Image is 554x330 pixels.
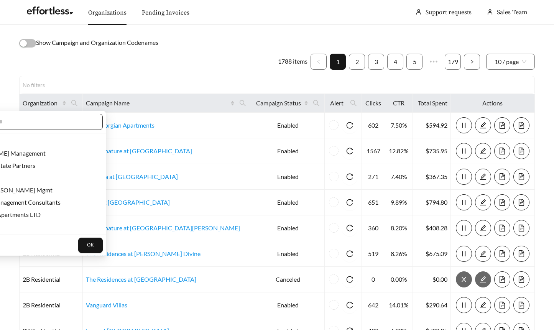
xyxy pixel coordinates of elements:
[342,297,358,313] button: reload
[362,215,385,241] td: 360
[251,267,325,292] td: Canceled
[385,138,413,164] td: 12.82%
[514,173,529,180] span: file-text
[513,271,529,287] button: file-text
[413,267,451,292] td: $0.00
[456,199,472,206] span: pause
[362,292,385,318] td: 642
[456,148,472,154] span: pause
[464,54,480,70] button: right
[494,276,510,283] a: file-text
[475,143,491,159] button: edit
[494,250,510,257] a: file-text
[23,99,61,108] span: Organization
[513,173,529,180] a: file-text
[86,173,178,180] a: Cortona at [GEOGRAPHIC_DATA]
[385,241,413,267] td: 8.26%
[475,246,491,262] button: edit
[362,94,385,113] th: Clicks
[347,97,360,109] span: search
[494,169,510,185] button: file-text
[311,54,327,70] li: Previous Page
[475,121,491,129] a: edit
[494,173,510,180] a: file-text
[254,99,302,108] span: Campaign Status
[349,54,365,70] li: 2
[342,225,358,231] span: reload
[494,199,510,206] a: file-text
[475,173,491,180] span: edit
[342,143,358,159] button: reload
[475,199,491,206] span: edit
[464,54,480,70] li: Next Page
[475,271,491,287] button: edit
[494,147,510,154] a: file-text
[342,117,358,133] button: reload
[330,54,346,70] li: 1
[426,54,442,70] span: •••
[456,246,472,262] button: pause
[514,122,529,129] span: file-text
[475,297,491,313] button: edit
[513,117,529,133] button: file-text
[513,199,529,206] a: file-text
[368,54,384,69] a: 3
[475,250,491,257] span: edit
[342,199,358,206] span: reload
[71,100,78,107] span: search
[278,54,307,70] li: 1788 items
[445,54,460,69] a: 179
[342,220,358,236] button: reload
[456,220,472,236] button: pause
[495,302,510,309] span: file-text
[494,143,510,159] button: file-text
[342,148,358,154] span: reload
[475,220,491,236] button: edit
[413,113,451,138] td: $594.92
[514,225,529,231] span: file-text
[20,292,83,318] td: 2B Residential
[342,194,358,210] button: reload
[494,297,510,313] button: file-text
[407,54,422,69] a: 5
[495,148,510,154] span: file-text
[251,164,325,190] td: Enabled
[362,113,385,138] td: 602
[236,97,249,109] span: search
[475,117,491,133] button: edit
[513,143,529,159] button: file-text
[494,271,510,287] button: file-text
[78,238,103,253] button: OK
[456,250,472,257] span: pause
[513,147,529,154] a: file-text
[316,59,321,64] span: left
[513,169,529,185] button: file-text
[497,8,527,16] span: Sales Team
[68,97,81,109] span: search
[513,121,529,129] a: file-text
[251,138,325,164] td: Enabled
[475,301,491,309] a: edit
[342,271,358,287] button: reload
[362,138,385,164] td: 1567
[86,121,155,129] a: The Georgian Apartments
[388,54,403,69] a: 4
[86,250,201,257] a: The Residences at [PERSON_NAME] Divine
[88,9,127,16] a: Organizations
[342,169,358,185] button: reload
[494,117,510,133] button: file-text
[456,117,472,133] button: pause
[494,220,510,236] button: file-text
[86,99,229,108] span: Campaign Name
[494,121,510,129] a: file-text
[513,250,529,257] a: file-text
[413,241,451,267] td: $675.09
[350,100,357,107] span: search
[456,169,472,185] button: pause
[385,267,413,292] td: 0.00%
[514,199,529,206] span: file-text
[426,8,472,16] a: Support requests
